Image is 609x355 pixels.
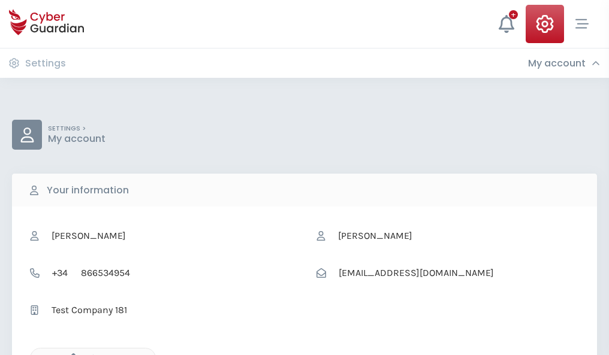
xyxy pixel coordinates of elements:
[528,57,586,69] h3: My account
[74,262,293,284] input: Telephone
[48,133,105,145] p: My account
[46,262,74,284] span: +34
[25,57,66,69] h3: Settings
[47,183,129,198] b: Your information
[528,57,600,69] div: My account
[509,10,518,19] div: +
[48,125,105,133] p: SETTINGS >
